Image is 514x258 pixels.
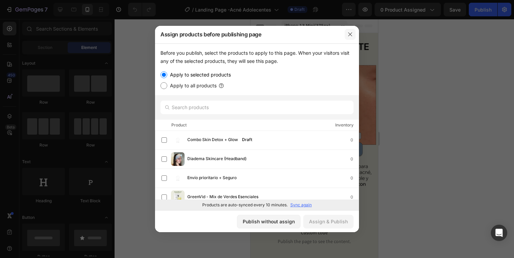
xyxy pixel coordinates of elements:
span: Combo Skin Detox + Glow [187,136,238,144]
span: Envío prioritario + Seguro [187,174,237,182]
label: Apply to selected products [167,71,231,79]
div: /> [155,44,359,210]
div: Publish without assign [243,218,295,225]
div: Assign & Publish [309,218,348,225]
img: product-img [171,152,185,166]
div: 0 [350,194,359,201]
span: Diadema Skincare (Headband) [187,155,246,163]
p: Products are auto-synced every 10 minutes. [202,202,288,208]
div: 0 [350,175,359,182]
div: Assign products before publishing page [155,25,341,43]
button: Publish without assign [237,215,301,228]
img: product-img [171,190,185,204]
img: product-img [171,171,185,185]
label: Apply to all products [167,82,217,90]
span: GreenVid - Mix de Verdes Esenciales [187,193,258,201]
span: Custom code [10,209,117,218]
input: Search products [160,101,354,114]
div: Draft [239,136,255,143]
div: 0 [350,137,359,143]
div: Product [171,122,187,128]
img: product-img [171,133,185,147]
button: Assign & Publish [303,215,354,228]
div: Before you publish, select the products to apply to this page. When your visitors visit any of th... [160,49,354,65]
div: Open Intercom Messenger [491,225,507,241]
div: Inventory [335,122,354,128]
div: 0 [350,156,359,162]
span: iPhone 13 Mini ( 375 px) [34,3,80,10]
span: Publish the page to see the content. [10,219,117,226]
p: Sync again [290,202,312,208]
